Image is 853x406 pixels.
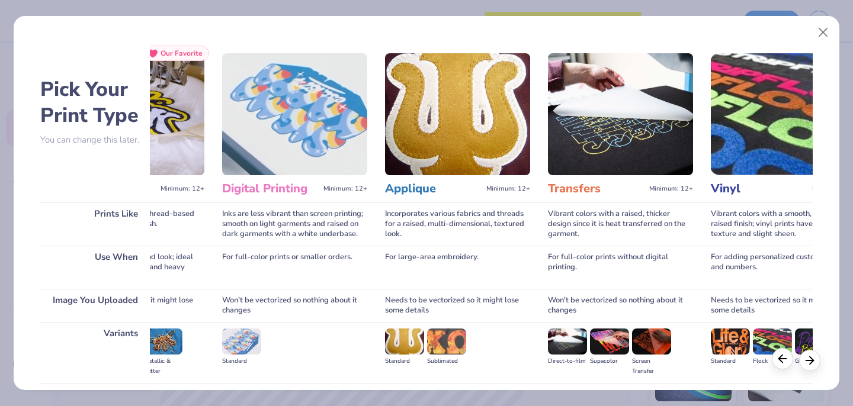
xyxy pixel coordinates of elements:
[632,356,671,376] div: Screen Transfer
[222,181,319,196] h3: Digital Printing
[548,289,693,322] div: Won't be vectorized so nothing about it changes
[385,328,424,355] img: Standard
[161,49,203,57] span: Our Favorite
[222,356,261,366] div: Standard
[385,356,424,366] div: Standard
[632,328,671,355] img: Screen Transfer
[59,289,204,322] div: Needs to be vectorized so it might lose some details
[548,202,693,246] div: Vibrant colors with a raised, thicker design since it is heat transferred on the garment.
[753,328,792,355] img: Flock
[385,246,530,289] div: For large-area embroidery.
[143,328,182,355] img: Metallic & Glitter
[222,289,367,322] div: Won't be vectorized so nothing about it changes
[711,181,807,196] h3: Vinyl
[385,181,482,196] h3: Applique
[753,356,792,366] div: Flock
[40,135,150,145] p: You can change this later.
[385,202,530,246] div: Incorporates various fabrics and threads for a raised, multi-dimensional, textured look.
[548,356,587,366] div: Direct-to-film
[812,21,835,44] button: Close
[711,356,750,366] div: Standard
[427,328,466,355] img: Sublimated
[40,76,150,128] h2: Pick Your Print Type
[40,322,150,383] div: Variants
[40,246,150,289] div: Use When
[385,53,530,175] img: Applique
[40,289,150,322] div: Image You Uploaded
[590,328,629,355] img: Supacolor
[40,202,150,246] div: Prints Like
[222,202,367,246] div: Inks are less vibrant than screen printing; smooth on light garments and raised on dark garments ...
[143,356,182,376] div: Metallic & Glitter
[590,356,629,366] div: Supacolor
[385,289,530,322] div: Needs to be vectorized so it might lose some details
[323,185,367,193] span: Minimum: 12+
[548,246,693,289] div: For full-color prints without digital printing.
[222,328,261,355] img: Standard
[486,185,530,193] span: Minimum: 12+
[427,356,466,366] div: Sublimated
[548,328,587,355] img: Direct-to-film
[649,185,693,193] span: Minimum: 12+
[222,246,367,289] div: For full-color prints or smaller orders.
[59,202,204,246] div: Colors are vibrant with a thread-based textured, high-quality finish.
[711,328,750,355] img: Standard
[59,246,204,289] div: For a professional, high-end look; ideal for logos and text on hats and heavy garments.
[548,181,644,196] h3: Transfers
[161,185,204,193] span: Minimum: 12+
[548,53,693,175] img: Transfers
[222,53,367,175] img: Digital Printing
[795,328,834,355] img: Glitter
